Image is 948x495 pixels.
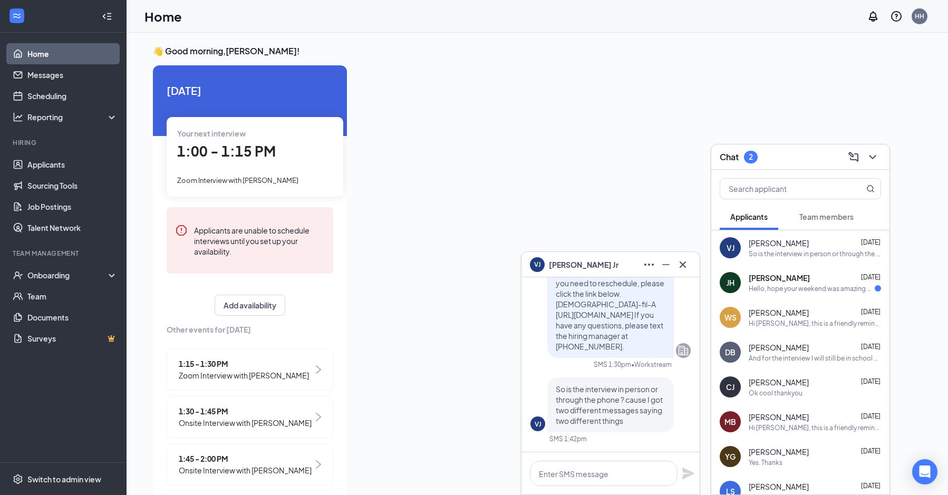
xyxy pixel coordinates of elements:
div: SMS 1:42pm [549,434,587,443]
svg: Analysis [13,112,23,122]
div: Team Management [13,249,115,258]
span: [PERSON_NAME] [749,481,809,492]
span: Team members [799,212,854,221]
h1: Home [144,7,182,25]
button: Ellipses [641,256,657,273]
div: JH [727,277,734,288]
svg: ChevronDown [866,151,879,163]
a: Applicants [27,154,118,175]
span: 1:15 - 1:30 PM [179,358,309,370]
h3: Chat [720,151,739,163]
span: [PERSON_NAME] [749,412,809,422]
div: Ok cool thankyou [749,389,802,397]
span: Zoom Interview with [PERSON_NAME] [177,176,298,185]
svg: QuestionInfo [890,10,903,23]
span: So is the interview in person or through the phone ? cause I got two different messages saying tw... [556,384,663,425]
div: Reporting [27,112,118,122]
span: [DATE] [861,308,881,316]
a: Talent Network [27,217,118,238]
a: Sourcing Tools [27,175,118,196]
a: Team [27,286,118,307]
span: • Workstream [631,360,672,369]
span: [DATE] [861,482,881,490]
svg: Company [677,344,690,357]
div: Open Intercom Messenger [912,459,937,484]
div: Yes. Thanks [749,458,782,467]
div: Hi [PERSON_NAME], this is a friendly reminder. Your meeting with [DEMOGRAPHIC_DATA]-fil-A for Tru... [749,319,881,328]
span: [PERSON_NAME] [749,238,809,248]
div: Applicants are unable to schedule interviews until you set up your availability. [194,224,325,257]
span: [DATE] [861,447,881,455]
svg: Minimize [660,258,672,271]
span: Zoom Interview with [PERSON_NAME] [179,370,309,381]
svg: Ellipses [643,258,655,271]
div: Onboarding [27,270,109,280]
div: 2 [749,152,753,161]
span: 1:45 - 2:00 PM [179,453,312,464]
a: Job Postings [27,196,118,217]
div: So is the interview in person or through the phone ? cause I got two different messages saying tw... [749,249,881,258]
span: [DATE] [167,82,333,99]
button: ChevronDown [864,149,881,166]
span: Applicants [730,212,768,221]
svg: MagnifyingGlass [866,185,875,193]
div: DB [725,347,736,357]
input: Search applicant [720,179,845,199]
div: And for the interview I will still be in school at that time [749,354,881,363]
div: Hiring [13,138,115,147]
button: Add availability [215,295,285,316]
span: [PERSON_NAME] [749,377,809,387]
svg: Error [175,224,188,237]
div: Hi [PERSON_NAME], this is a friendly reminder. Your meeting with [DEMOGRAPHIC_DATA]-fil-A for Tru... [749,423,881,432]
span: [DATE] [861,343,881,351]
span: Onsite Interview with [PERSON_NAME] [179,464,312,476]
button: ComposeMessage [845,149,862,166]
span: [PERSON_NAME] [749,307,809,318]
svg: UserCheck [13,270,23,280]
div: CJ [726,382,734,392]
a: Documents [27,307,118,328]
div: HH [915,12,924,21]
a: Scheduling [27,85,118,106]
div: Hello, hope your weekend was amazing do you guys have any updates [749,284,875,293]
svg: ComposeMessage [847,151,860,163]
h3: 👋 Good morning, [PERSON_NAME] ! [153,45,922,57]
div: Switch to admin view [27,474,101,484]
span: Other events for [DATE] [167,324,333,335]
span: [DATE] [861,273,881,281]
span: [PERSON_NAME] Jr [549,259,618,270]
div: YG [725,451,736,462]
span: Onsite Interview with [PERSON_NAME] [179,417,312,429]
div: SMS 1:30pm [594,360,631,369]
button: Cross [674,256,691,273]
span: Your next interview [177,129,246,138]
span: 1:00 - 1:15 PM [177,142,276,160]
svg: Cross [676,258,689,271]
span: [DATE] [861,238,881,246]
a: SurveysCrown [27,328,118,349]
div: VJ [727,242,734,253]
span: [PERSON_NAME] [749,342,809,353]
a: Home [27,43,118,64]
span: 1:30 - 1:45 PM [179,405,312,417]
svg: Settings [13,474,23,484]
svg: Collapse [102,11,112,22]
svg: WorkstreamLogo [12,11,22,21]
div: WS [724,312,737,323]
span: [PERSON_NAME] [749,273,810,283]
button: Minimize [657,256,674,273]
a: Messages [27,64,118,85]
span: [DATE] [861,412,881,420]
div: VJ [535,420,541,429]
span: [DATE] [861,377,881,385]
span: [PERSON_NAME] [749,447,809,457]
div: MB [724,416,736,427]
svg: Plane [682,467,694,480]
svg: Notifications [867,10,879,23]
